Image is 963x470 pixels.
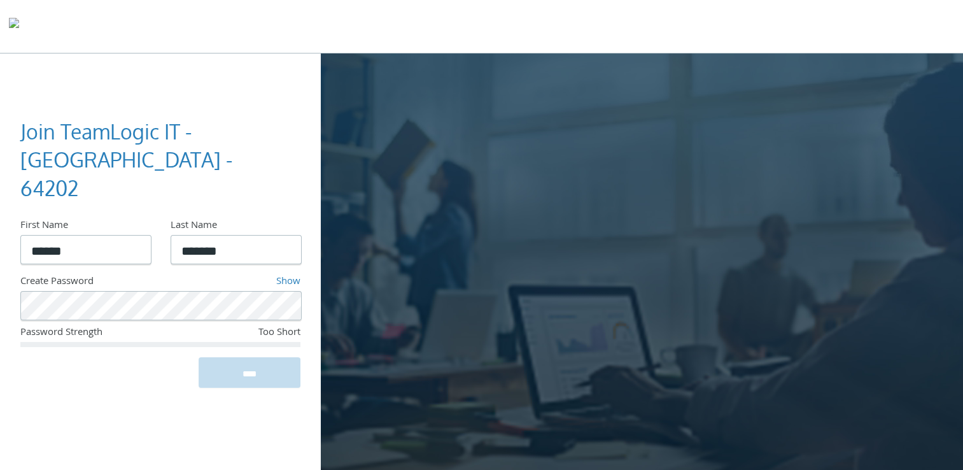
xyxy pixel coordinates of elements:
div: Password Strength [20,325,207,342]
img: todyl-logo-dark.svg [9,13,19,39]
a: Show [276,274,300,290]
div: Last Name [171,218,300,235]
div: Create Password [20,274,197,291]
div: First Name [20,218,150,235]
h3: Join TeamLogic IT - [GEOGRAPHIC_DATA] - 64202 [20,118,290,203]
div: Too Short [207,325,301,342]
